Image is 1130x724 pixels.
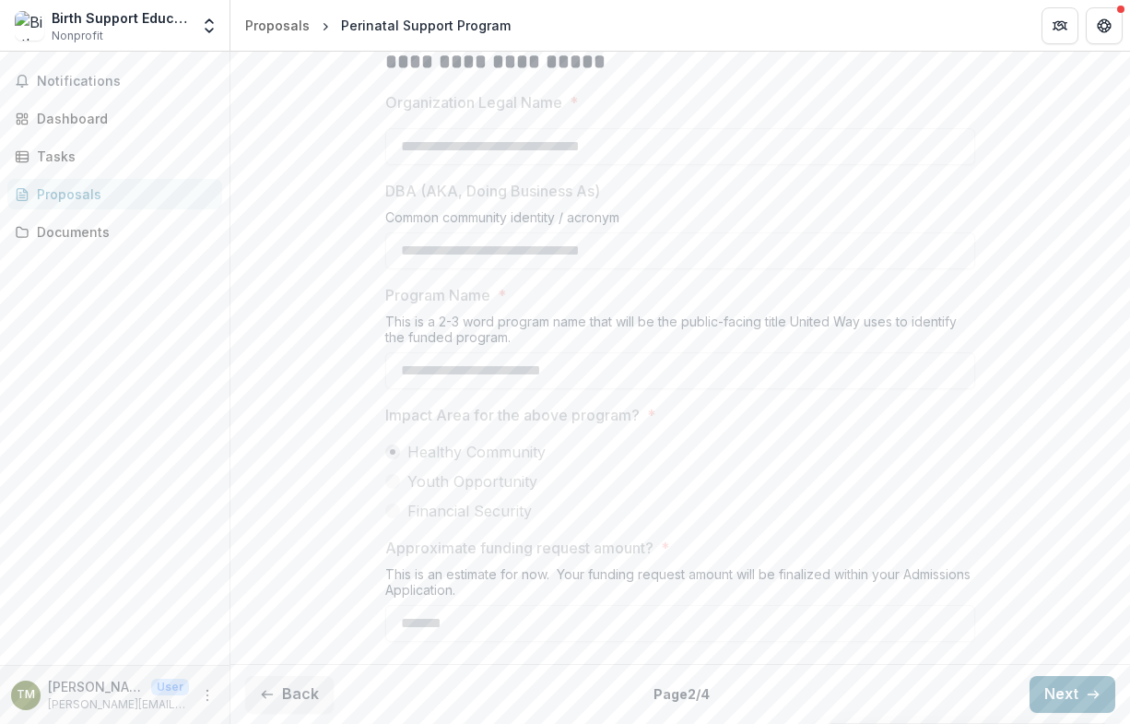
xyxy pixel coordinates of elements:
button: Partners [1042,7,1078,44]
span: Nonprofit [52,28,103,44]
div: Proposals [37,184,207,204]
p: [PERSON_NAME][EMAIL_ADDRESS][PERSON_NAME][DOMAIN_NAME] [48,696,189,713]
button: Notifications [7,66,222,96]
button: Get Help [1086,7,1123,44]
div: Proposals [245,16,310,35]
p: [PERSON_NAME] [48,677,144,696]
button: Next [1030,676,1115,713]
span: Youth Opportunity [407,470,537,493]
span: Financial Security [407,500,532,522]
a: Tasks [7,141,222,172]
p: Approximate funding request amount? [385,537,653,559]
div: Tasks [37,147,207,166]
a: Dashboard [7,103,222,134]
a: Proposals [7,179,222,209]
div: Dashboard [37,109,207,128]
p: DBA (AKA, Doing Business As) [385,180,600,202]
a: Documents [7,217,222,247]
span: Notifications [37,74,215,89]
p: User [151,679,189,695]
p: Program Name [385,284,490,306]
div: Documents [37,222,207,242]
div: Traci McComiskey [17,689,35,701]
nav: breadcrumb [238,12,518,39]
a: Proposals [238,12,317,39]
button: Open entity switcher [196,7,222,44]
span: Healthy Community [407,441,546,463]
p: Page 2 / 4 [653,684,710,704]
div: Perinatal Support Program [341,16,511,35]
img: Birth Support Education & Beyond [15,11,44,41]
p: Organization Legal Name [385,91,562,113]
button: Back [245,676,334,713]
div: Common community identity / acronym [385,209,975,232]
div: Birth Support Education & Beyond [52,8,189,28]
div: This is an estimate for now. Your funding request amount will be finalized within your Admissions... [385,566,975,605]
button: More [196,684,218,706]
p: Impact Area for the above program? [385,404,640,426]
div: This is a 2-3 word program name that will be the public-facing title United Way uses to identify ... [385,314,975,352]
